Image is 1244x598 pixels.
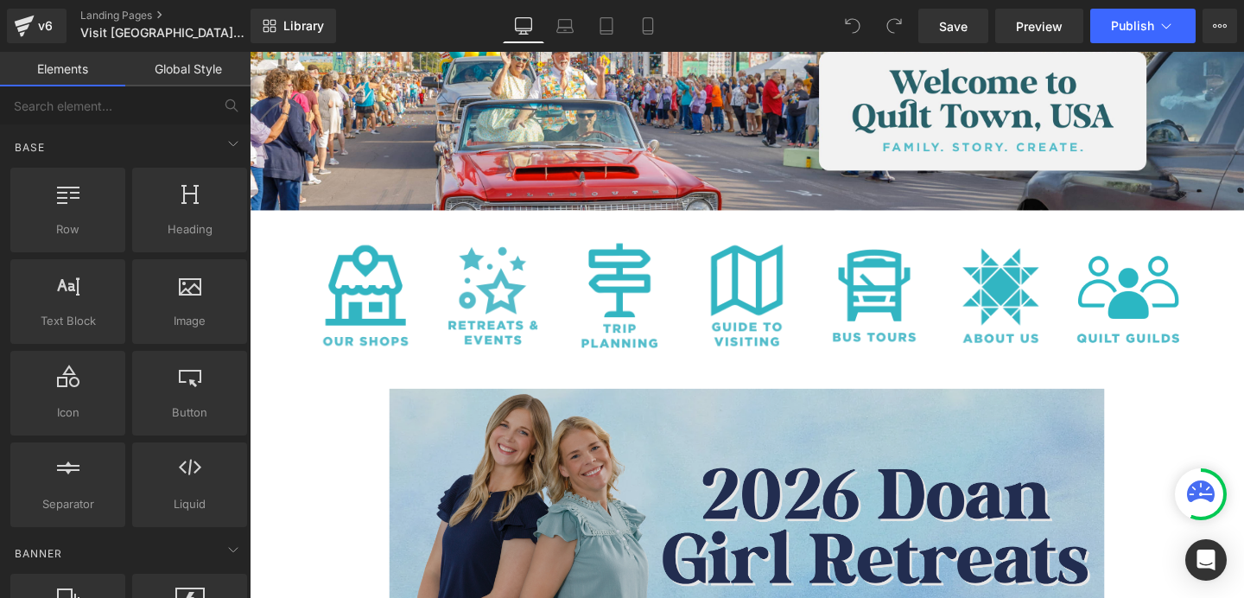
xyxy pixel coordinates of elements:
[283,18,324,34] span: Library
[592,193,721,322] img: About Us
[586,9,627,43] a: Tablet
[16,220,120,239] span: Row
[835,9,870,43] button: Undo
[251,9,336,43] a: New Library
[7,9,67,43] a: v6
[1090,9,1196,43] button: Publish
[13,545,64,562] span: Banner
[137,404,242,422] span: Button
[1016,17,1063,35] span: Preview
[877,9,911,43] button: Redo
[503,9,544,43] a: Desktop
[57,193,187,322] img: Our Shops
[16,495,120,513] span: Separator
[16,404,120,422] span: Icon
[1203,9,1237,43] button: More
[137,495,242,513] span: Liquid
[125,52,251,86] a: Global Style
[859,193,988,322] img: About Us
[324,193,454,322] img: Trip Planning
[1111,19,1154,33] span: Publish
[80,9,279,22] a: Landing Pages
[137,312,242,330] span: Image
[939,17,968,35] span: Save
[995,9,1083,43] a: Preview
[458,193,587,322] img: Guide to Visiting
[137,220,242,239] span: Heading
[725,193,854,322] img: About Us
[16,312,120,330] span: Text Block
[35,15,56,37] div: v6
[627,9,669,43] a: Mobile
[1185,539,1227,581] div: Open Intercom Messenger
[80,26,246,40] span: Visit [GEOGRAPHIC_DATA], [GEOGRAPHIC_DATA]
[13,139,47,156] span: Base
[191,193,321,322] img: Retreats and Events
[544,9,586,43] a: Laptop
